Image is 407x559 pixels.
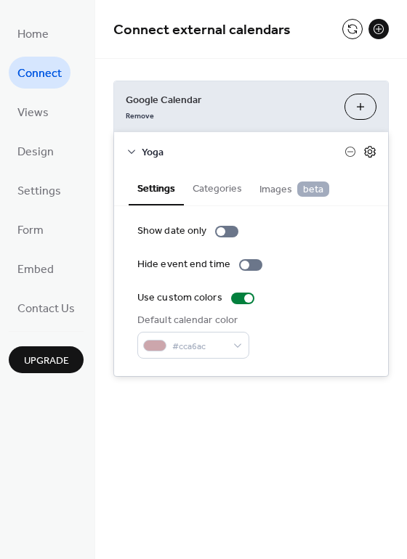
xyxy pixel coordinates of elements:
button: Categories [184,171,251,204]
span: Contact Us [17,298,75,321]
button: Upgrade [9,346,84,373]
a: Design [9,135,63,167]
a: Contact Us [9,292,84,324]
span: Design [17,141,54,164]
a: Home [9,17,57,49]
button: Settings [129,171,184,205]
div: Hide event end time [137,257,230,272]
a: Form [9,213,52,245]
span: Remove [126,111,154,121]
span: Form [17,219,44,242]
a: Views [9,96,57,128]
span: Home [17,23,49,46]
button: Images beta [251,171,338,205]
a: Embed [9,253,63,285]
span: Settings [17,180,61,203]
a: Connect [9,57,70,89]
div: Show date only [137,224,206,239]
span: Connect [17,62,62,86]
div: Default calendar color [137,313,246,328]
a: Settings [9,174,70,206]
span: Images [259,181,329,197]
span: Upgrade [24,354,69,369]
span: Yoga [142,145,344,160]
span: Embed [17,258,54,282]
span: Views [17,102,49,125]
span: Connect external calendars [113,16,291,44]
span: beta [297,181,329,197]
span: #cca6ac [172,339,226,354]
div: Use custom colors [137,290,222,306]
span: Google Calendar [126,93,333,108]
